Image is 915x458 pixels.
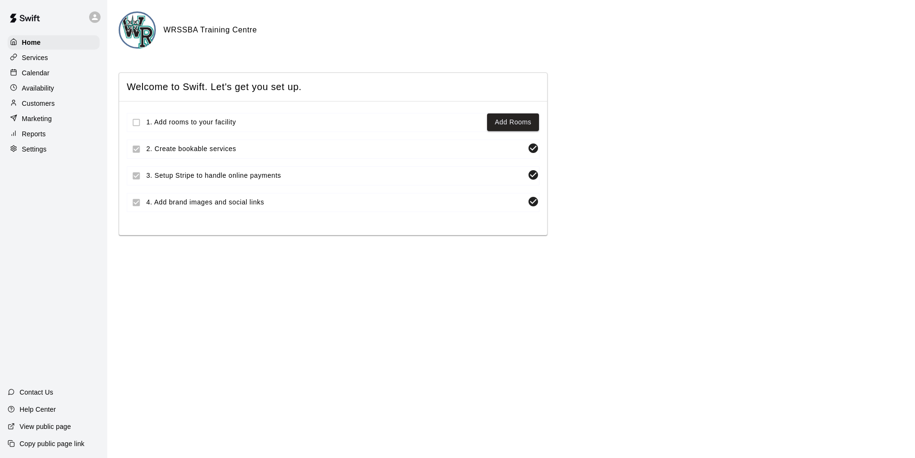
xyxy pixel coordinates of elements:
span: 1. Add rooms to your facility [146,117,483,127]
a: Home [8,35,100,50]
span: Welcome to Swift. Let's get you set up. [127,81,539,93]
a: Calendar [8,66,100,80]
span: 4. Add brand images and social links [146,197,524,207]
p: Services [22,53,48,62]
a: Services [8,51,100,65]
a: Marketing [8,112,100,126]
p: View public page [20,422,71,431]
h6: WRSSBA Training Centre [163,24,257,36]
p: Customers [22,99,55,108]
img: WRSSBA Training Centre logo [120,13,156,49]
p: Copy public page link [20,439,84,448]
p: Help Center [20,405,56,414]
a: Availability [8,81,100,95]
p: Reports [22,129,46,139]
a: Customers [8,96,100,111]
span: 2. Create bookable services [146,144,524,154]
p: Contact Us [20,387,53,397]
a: Add Rooms [495,116,531,128]
a: Reports [8,127,100,141]
button: Add Rooms [487,113,539,131]
a: Settings [8,142,100,156]
span: 3. Setup Stripe to handle online payments [146,171,524,181]
p: Home [22,38,41,47]
p: Calendar [22,68,50,78]
p: Settings [22,144,47,154]
p: Availability [22,83,54,93]
p: Marketing [22,114,52,123]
